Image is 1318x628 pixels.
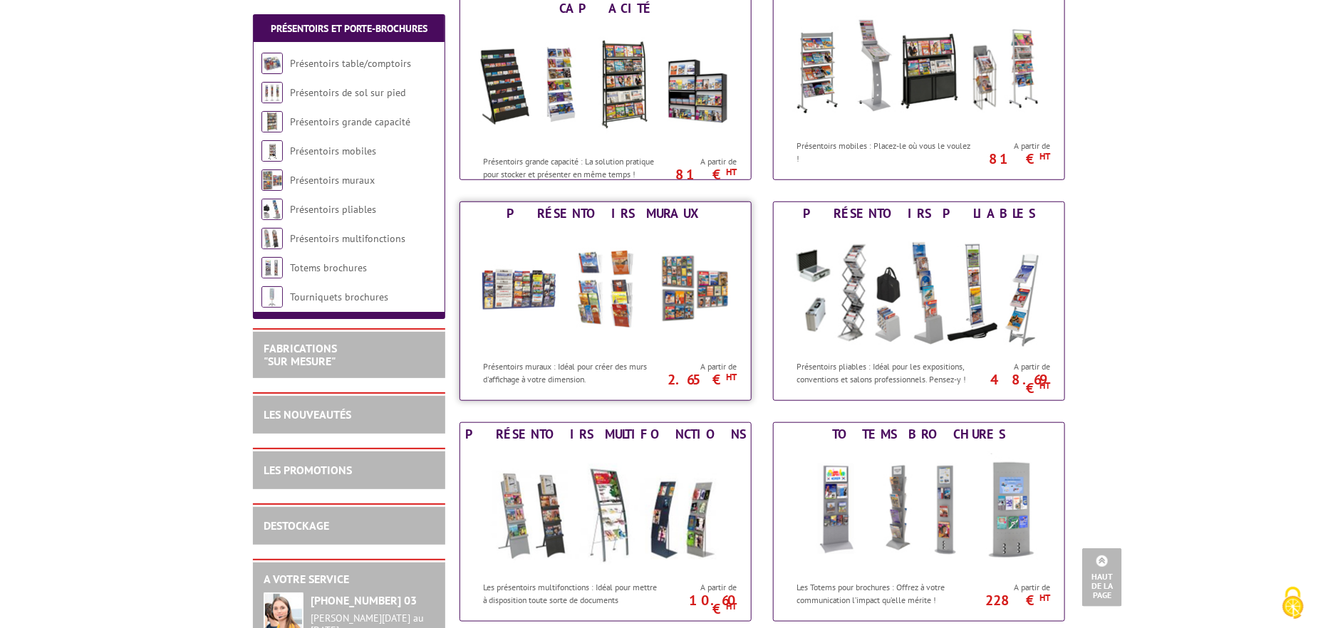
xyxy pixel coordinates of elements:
[977,582,1050,593] span: A partir de
[483,155,660,179] p: Présentoirs grande capacité : La solution pratique pour stocker et présenter en même temps !
[977,361,1050,372] span: A partir de
[726,600,737,612] sup: HT
[483,360,660,384] p: Présentoirs muraux : Idéal pour créer des murs d'affichage à votre dimension.
[290,174,375,187] a: Présentoirs muraux
[773,422,1065,622] a: Totems brochures Totems brochures Les Totems pour brochures : Offrez à votre communication l’impa...
[970,375,1050,392] p: 48.69 €
[290,86,405,99] a: Présentoirs de sol sur pied
[261,169,283,191] img: Présentoirs muraux
[460,202,752,401] a: Présentoirs muraux Présentoirs muraux Présentoirs muraux : Idéal pour créer des murs d'affichage ...
[787,446,1051,574] img: Totems brochures
[483,581,660,605] p: Les présentoirs multifonctions : Idéal pour mettre à disposition toute sorte de documents
[787,4,1051,132] img: Présentoirs mobiles
[726,371,737,383] sup: HT
[1039,150,1050,162] sup: HT
[261,257,283,278] img: Totems brochures
[290,203,376,216] a: Présentoirs pliables
[777,206,1061,221] div: Présentoirs pliables
[261,140,283,162] img: Présentoirs mobiles
[796,360,973,384] p: Présentoirs pliables : Idéal pour les expositions, conventions et salons professionnels. Pensez-y !
[460,422,752,622] a: Présentoirs multifonctions Présentoirs multifonctions Les présentoirs multifonctions : Idéal pour...
[474,225,737,353] img: Présentoirs muraux
[664,361,737,372] span: A partir de
[290,291,388,303] a: Tourniquets brochures
[261,286,283,308] img: Tourniquets brochures
[290,145,376,157] a: Présentoirs mobiles
[726,166,737,178] sup: HT
[796,581,973,605] p: Les Totems pour brochures : Offrez à votre communication l’impact qu’elle mérite !
[657,596,737,613] p: 10.60 €
[1082,548,1122,607] a: Haut de la page
[664,582,737,593] span: A partir de
[264,341,337,368] a: FABRICATIONS"Sur Mesure"
[290,261,367,274] a: Totems brochures
[977,140,1050,152] span: A partir de
[970,596,1050,605] p: 228 €
[261,53,283,74] img: Présentoirs table/comptoirs
[261,228,283,249] img: Présentoirs multifonctions
[664,156,737,167] span: A partir de
[657,170,737,179] p: 81 €
[311,593,417,607] strong: [PHONE_NUMBER] 03
[290,232,405,245] a: Présentoirs multifonctions
[796,140,973,164] p: Présentoirs mobiles : Placez-le où vous le voulez !
[261,111,283,132] img: Présentoirs grande capacité
[773,202,1065,401] a: Présentoirs pliables Présentoirs pliables Présentoirs pliables : Idéal pour les expositions, conv...
[1275,585,1311,621] img: Cookies (fenêtre modale)
[474,20,737,148] img: Présentoirs grande capacité
[290,115,410,128] a: Présentoirs grande capacité
[787,225,1051,353] img: Présentoirs pliables
[777,426,1061,442] div: Totems brochures
[264,518,329,533] a: DESTOCKAGE
[1039,380,1050,392] sup: HT
[1268,580,1318,628] button: Cookies (fenêtre modale)
[1039,592,1050,604] sup: HT
[271,22,427,35] a: Présentoirs et Porte-brochures
[264,573,435,586] h2: A votre service
[474,446,737,574] img: Présentoirs multifonctions
[290,57,411,70] a: Présentoirs table/comptoirs
[261,82,283,103] img: Présentoirs de sol sur pied
[264,463,352,477] a: LES PROMOTIONS
[657,375,737,384] p: 2.65 €
[264,407,351,422] a: LES NOUVEAUTÉS
[970,155,1050,163] p: 81 €
[464,426,747,442] div: Présentoirs multifonctions
[261,199,283,220] img: Présentoirs pliables
[464,206,747,221] div: Présentoirs muraux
